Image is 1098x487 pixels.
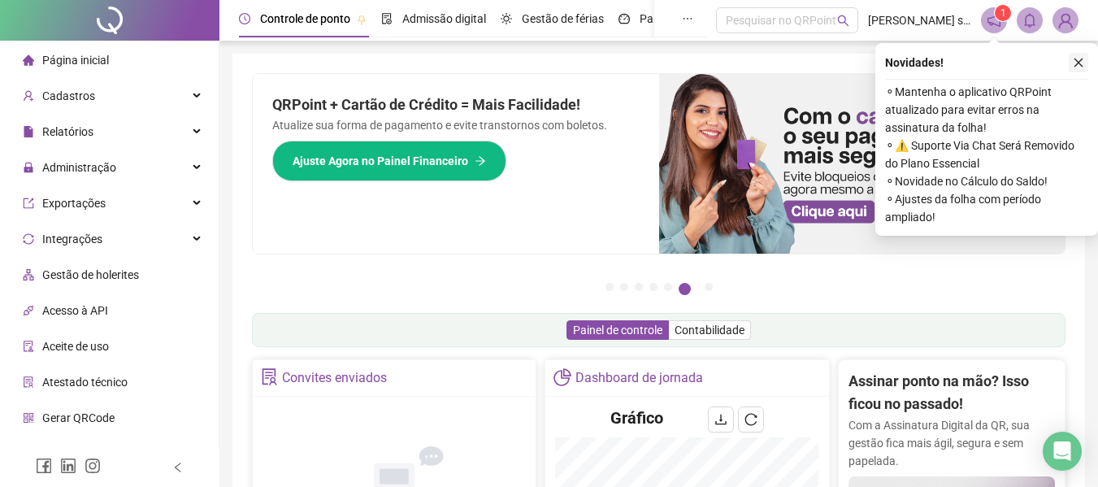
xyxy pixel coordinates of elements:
span: Atestado técnico [42,376,128,389]
button: 7 [705,283,713,291]
span: facebook [36,458,52,474]
span: Integrações [42,233,102,246]
span: pushpin [357,15,367,24]
span: file [23,126,34,137]
img: banner%2F75947b42-3b94-469c-a360-407c2d3115d7.png [659,74,1065,254]
span: 1 [1000,7,1006,19]
p: Com a Assinatura Digital da QR, sua gestão fica mais ágil, segura e sem papelada. [848,416,1055,470]
span: apartment [23,269,34,280]
button: 6 [679,283,691,295]
button: 4 [649,283,657,291]
h2: QRPoint + Cartão de Crédito = Mais Facilidade! [272,93,640,116]
span: bell [1022,13,1037,28]
span: ellipsis [682,13,693,24]
span: Gestão de holerites [42,268,139,281]
sup: 1 [995,5,1011,21]
span: Painel do DP [640,12,703,25]
span: Painel de controle [573,324,662,337]
button: 5 [664,283,672,291]
button: 3 [635,283,643,291]
span: Gerar QRCode [42,411,115,424]
span: user-add [23,90,34,102]
span: Acesso à API [42,304,108,317]
div: Dashboard de jornada [575,364,703,392]
span: Financeiro [42,447,95,460]
span: Controle de ponto [260,12,350,25]
span: ⚬ Mantenha o aplicativo QRPoint atualizado para evitar erros na assinatura da folha! [885,83,1088,137]
img: 93435 [1053,8,1078,33]
span: solution [261,368,278,385]
span: linkedin [60,458,76,474]
span: arrow-right [475,155,486,167]
span: Ajuste Agora no Painel Financeiro [293,152,468,170]
span: clock-circle [239,13,250,24]
span: search [837,15,849,27]
span: solution [23,376,34,388]
span: Relatórios [42,125,93,138]
span: sun [501,13,512,24]
span: ⚬ ⚠️ Suporte Via Chat Será Removido do Plano Essencial [885,137,1088,172]
span: dashboard [618,13,630,24]
div: Convites enviados [282,364,387,392]
span: download [714,413,727,426]
div: Open Intercom Messenger [1043,432,1082,471]
span: lock [23,162,34,173]
span: qrcode [23,412,34,424]
span: ⚬ Ajustes da folha com período ampliado! [885,190,1088,226]
span: instagram [85,458,101,474]
h2: Assinar ponto na mão? Isso ficou no passado! [848,370,1055,416]
span: [PERSON_NAME] saboia - Nutriceara [868,11,971,29]
span: close [1073,57,1084,68]
span: home [23,54,34,66]
span: pie-chart [553,368,571,385]
span: ⚬ Novidade no Cálculo do Saldo! [885,172,1088,190]
span: notification [987,13,1001,28]
button: 1 [605,283,614,291]
span: Gestão de férias [522,12,604,25]
span: Administração [42,161,116,174]
span: export [23,198,34,209]
p: Atualize sua forma de pagamento e evite transtornos com boletos. [272,116,640,134]
button: 2 [620,283,628,291]
span: sync [23,233,34,245]
span: Aceite de uso [42,340,109,353]
span: api [23,305,34,316]
h4: Gráfico [610,407,663,429]
span: reload [744,413,757,426]
span: Cadastros [42,89,95,102]
span: Contabilidade [675,324,744,337]
span: Novidades ! [885,54,944,72]
span: Página inicial [42,54,109,67]
span: file-done [381,13,393,24]
span: audit [23,341,34,352]
span: Admissão digital [402,12,486,25]
button: Ajuste Agora no Painel Financeiro [272,141,506,181]
span: Exportações [42,197,106,210]
span: left [172,462,184,473]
